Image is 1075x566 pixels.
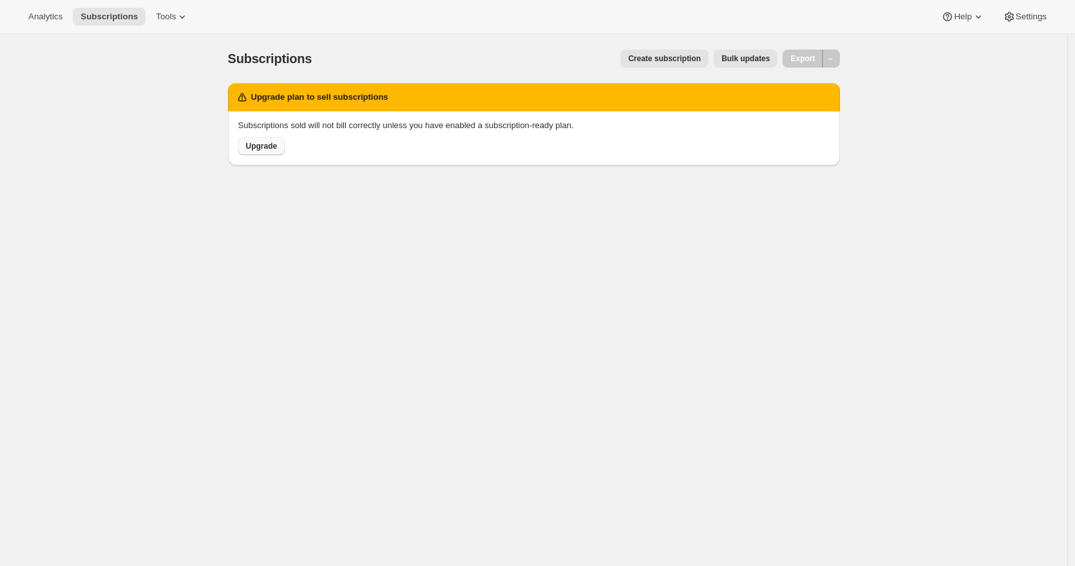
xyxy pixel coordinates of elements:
[81,12,138,22] span: Subscriptions
[995,8,1054,26] button: Settings
[21,8,70,26] button: Analytics
[251,91,388,104] h2: Upgrade plan to sell subscriptions
[238,137,285,155] button: Upgrade
[28,12,62,22] span: Analytics
[954,12,971,22] span: Help
[246,141,278,151] span: Upgrade
[721,53,770,64] span: Bulk updates
[238,119,830,132] p: Subscriptions sold will not bill correctly unless you have enabled a subscription-ready plan.
[714,50,777,68] button: Bulk updates
[620,50,709,68] button: Create subscription
[1016,12,1047,22] span: Settings
[156,12,176,22] span: Tools
[148,8,196,26] button: Tools
[933,8,992,26] button: Help
[73,8,146,26] button: Subscriptions
[228,52,312,66] span: Subscriptions
[628,53,701,64] span: Create subscription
